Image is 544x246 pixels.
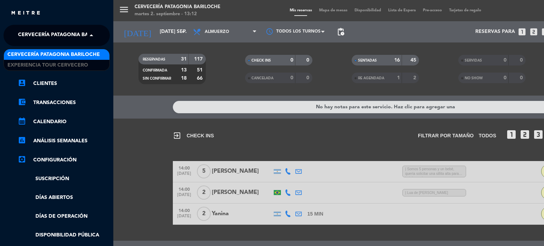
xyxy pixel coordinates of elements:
i: calendar_month [18,117,26,125]
a: account_balance_walletTransacciones [18,98,110,107]
img: MEITRE [11,11,41,16]
a: Disponibilidad pública [18,231,110,239]
a: assessmentANÁLISIS SEMANALES [18,137,110,145]
a: account_boxClientes [18,79,110,88]
i: assessment [18,136,26,144]
i: account_balance_wallet [18,98,26,106]
span: Cervecería Patagonia Bariloche [7,51,100,59]
a: Suscripción [18,175,110,183]
a: Días abiertos [18,194,110,202]
a: Configuración [18,156,110,164]
a: Días de Operación [18,212,110,221]
i: settings_applications [18,155,26,164]
span: Cervecería Patagonia Bariloche [18,28,110,43]
span: pending_actions [336,28,345,36]
span: Experiencia Tour Cervecero [7,61,88,69]
i: account_box [18,79,26,87]
a: calendar_monthCalendario [18,118,110,126]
